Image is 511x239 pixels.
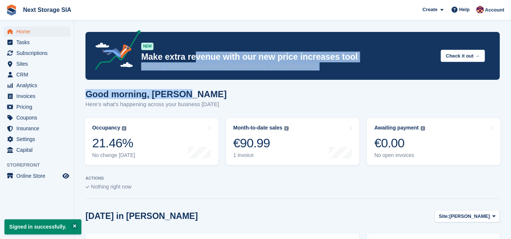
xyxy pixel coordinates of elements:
[226,118,360,165] a: Month-to-date sales €90.99 1 invoice
[85,211,198,221] h2: [DATE] in [PERSON_NAME]
[4,59,70,69] a: menu
[459,6,470,13] span: Help
[423,6,437,13] span: Create
[4,112,70,123] a: menu
[4,91,70,101] a: menu
[233,152,289,158] div: 1 invoice
[16,69,61,80] span: CRM
[4,102,70,112] a: menu
[85,176,500,181] p: ACTIONS
[16,112,61,123] span: Coupons
[141,43,153,50] div: NEW
[284,126,289,131] img: icon-info-grey-7440780725fd019a000dd9b08b2336e03edf1995a4989e88bcd33f0948082b44.svg
[85,100,227,109] p: Here's what's happening across your business [DATE]
[4,219,81,235] p: Signed in successfully.
[141,52,435,62] p: Make extra revenue with our new price increases tool
[7,161,74,169] span: Storefront
[4,26,70,37] a: menu
[4,48,70,58] a: menu
[4,171,70,181] a: menu
[4,80,70,91] a: menu
[16,123,61,134] span: Insurance
[16,171,61,181] span: Online Store
[421,126,425,131] img: icon-info-grey-7440780725fd019a000dd9b08b2336e03edf1995a4989e88bcd33f0948082b44.svg
[476,6,484,13] img: Roberts Kesmins
[4,123,70,134] a: menu
[20,4,74,16] a: Next Storage SIA
[16,26,61,37] span: Home
[16,80,61,91] span: Analytics
[233,135,289,151] div: €90.99
[85,89,227,99] h1: Good morning, [PERSON_NAME]
[485,6,504,14] span: Account
[91,184,132,190] span: Nothing right now
[449,213,490,220] span: [PERSON_NAME]
[4,37,70,48] a: menu
[141,62,435,71] p: Rooted in industry best practices, but tailored to your subscriptions.
[16,37,61,48] span: Tasks
[85,186,90,189] img: blank_slate_check_icon-ba018cac091ee9be17c0a81a6c232d5eb81de652e7a59be601be346b1b6ddf79.svg
[435,210,500,222] button: Site: [PERSON_NAME]
[85,118,219,165] a: Occupancy 21.46% No change [DATE]
[233,125,282,131] div: Month-to-date sales
[367,118,501,165] a: Awaiting payment €0.00 No open invoices
[122,126,126,131] img: icon-info-grey-7440780725fd019a000dd9b08b2336e03edf1995a4989e88bcd33f0948082b44.svg
[16,102,61,112] span: Pricing
[6,4,17,16] img: stora-icon-8386f47178a22dfd0bd8f6a31ec36ba5ce8667c1dd55bd0f319d3a0aa187defe.svg
[92,152,135,158] div: No change [DATE]
[439,213,449,220] span: Site:
[16,48,61,58] span: Subscriptions
[374,152,425,158] div: No open invoices
[16,59,61,69] span: Sites
[92,125,120,131] div: Occupancy
[16,145,61,155] span: Capital
[4,145,70,155] a: menu
[4,69,70,80] a: menu
[61,171,70,180] a: Preview store
[441,50,485,62] button: Check it out →
[374,125,419,131] div: Awaiting payment
[16,134,61,144] span: Settings
[92,135,135,151] div: 21.46%
[16,91,61,101] span: Invoices
[4,134,70,144] a: menu
[374,135,425,151] div: €0.00
[89,30,141,72] img: price-adjustments-announcement-icon-8257ccfd72463d97f412b2fc003d46551f7dbcb40ab6d574587a9cd5c0d94...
